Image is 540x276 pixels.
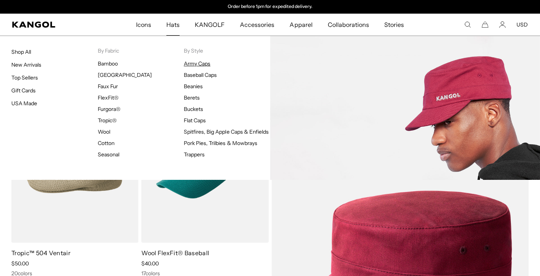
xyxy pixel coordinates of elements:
[290,14,312,36] span: Apparel
[11,74,38,81] a: Top Sellers
[128,14,159,36] a: Icons
[184,94,200,101] a: Berets
[184,151,205,158] a: Trappers
[98,117,117,124] a: Tropic®
[187,14,232,36] a: KANGOLF
[384,14,404,36] span: Stories
[377,14,412,36] a: Stories
[141,260,159,267] span: $40.00
[166,14,180,36] span: Hats
[11,100,37,107] a: USA Made
[517,21,528,28] button: USD
[228,4,312,10] p: Order before 1pm for expedited delivery.
[141,249,209,257] a: Wool FlexFit® Baseball
[192,4,348,10] slideshow-component: Announcement bar
[11,249,70,257] a: Tropic™ 504 Ventair
[320,14,377,36] a: Collaborations
[282,14,320,36] a: Apparel
[240,14,274,36] span: Accessories
[192,4,348,10] div: 2 of 2
[192,4,348,10] div: Announcement
[184,72,217,78] a: Baseball Caps
[232,14,282,36] a: Accessories
[98,60,118,67] a: Bamboo
[98,106,121,112] a: Furgora®
[482,21,488,28] button: Cart
[12,22,89,28] a: Kangol
[195,14,225,36] span: KANGOLF
[184,140,257,147] a: Pork Pies, Trilbies & Mowbrays
[499,21,506,28] a: Account
[98,83,118,90] a: Faux Fur
[136,14,151,36] span: Icons
[184,60,210,67] a: Army Caps
[98,151,119,158] a: Seasonal
[184,83,203,90] a: Beanies
[98,94,119,101] a: FlexFit®
[98,72,152,78] a: [GEOGRAPHIC_DATA]
[11,87,36,94] a: Gift Cards
[464,21,471,28] summary: Search here
[11,260,29,267] span: $50.00
[184,128,269,135] a: Spitfires, Big Apple Caps & Enfields
[184,117,206,124] a: Flat Caps
[11,48,31,55] a: Shop All
[98,128,110,135] a: Wool
[184,47,270,54] p: By Style
[328,14,369,36] span: Collaborations
[98,140,114,147] a: Cotton
[11,61,41,68] a: New Arrivals
[184,106,203,112] a: Buckets
[159,14,187,36] a: Hats
[98,47,184,54] p: By Fabric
